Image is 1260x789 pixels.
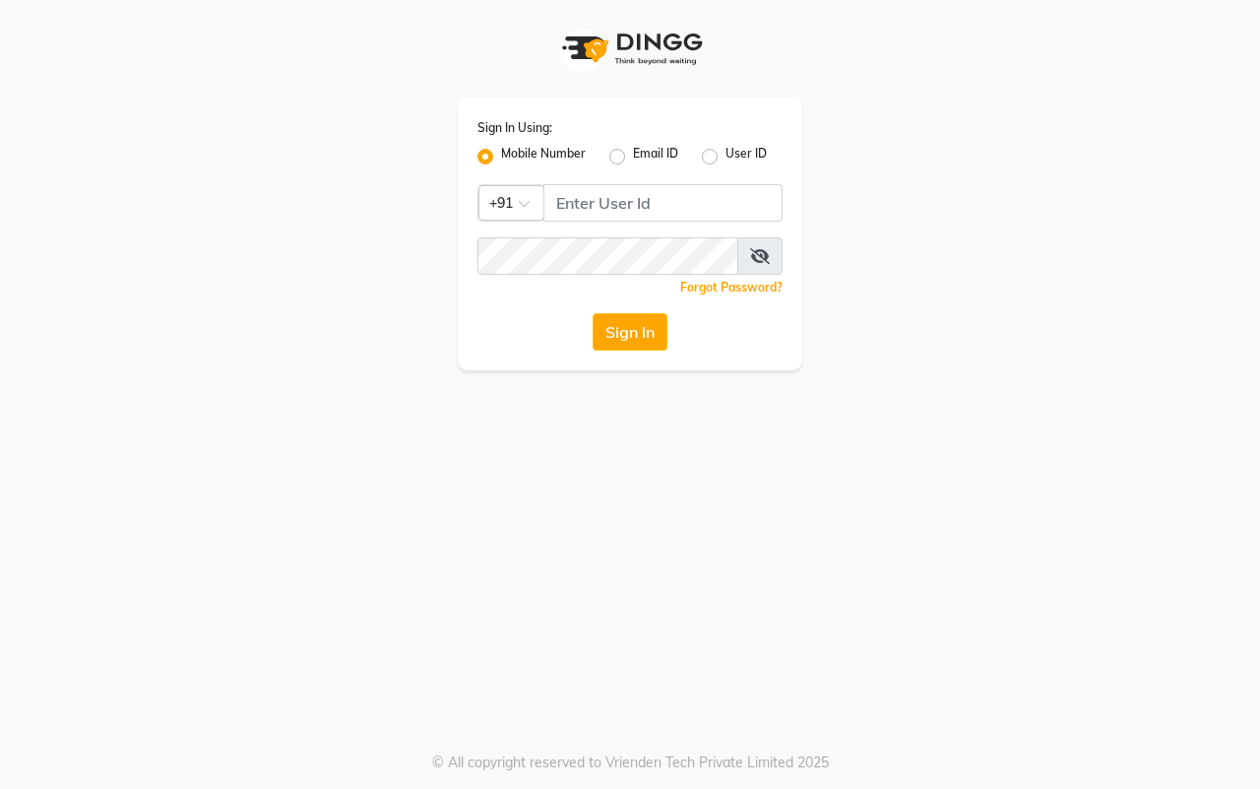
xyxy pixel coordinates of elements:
[725,145,767,168] label: User ID
[543,184,783,222] input: Username
[551,20,709,78] img: logo1.svg
[593,313,667,351] button: Sign In
[477,237,738,275] input: Username
[680,280,783,295] a: Forgot Password?
[477,119,552,137] label: Sign In Using:
[501,145,586,168] label: Mobile Number
[633,145,678,168] label: Email ID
